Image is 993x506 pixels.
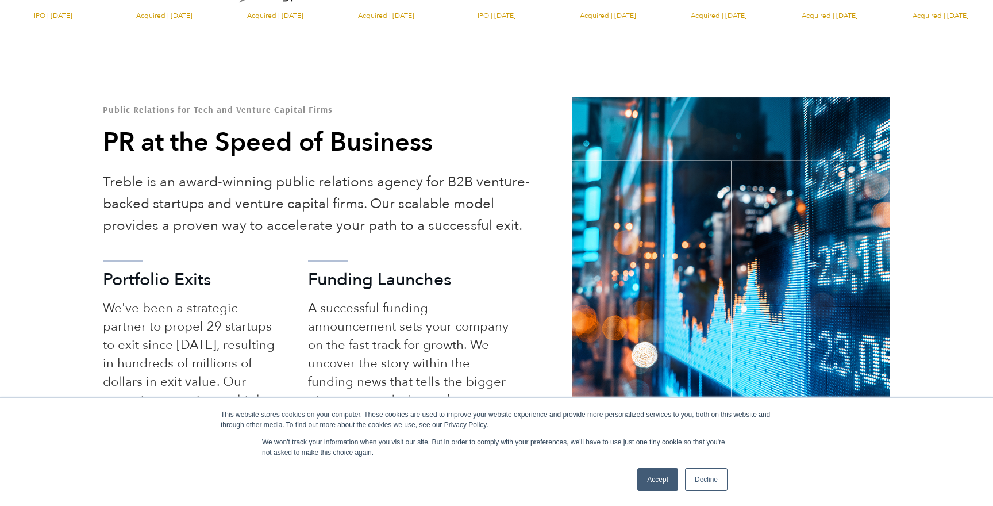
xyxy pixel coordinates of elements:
[111,12,217,19] span: Acquired | [DATE]
[667,12,772,19] span: Acquired | [DATE]
[333,12,438,19] span: Acquired | [DATE]
[1,12,106,19] span: IPO | [DATE]
[103,299,280,446] p: We've been a strategic partner to propel 29 startups to exit since [DATE], resulting in hundreds ...
[221,409,772,430] div: This website stores cookies on your computer. These cookies are used to improve your website expe...
[103,125,538,160] h2: PR at the Speed of Business
[444,12,549,19] span: IPO | [DATE]
[555,12,660,19] span: Acquired | [DATE]
[637,468,678,491] a: Accept
[778,12,883,19] span: Acquired | [DATE]
[685,468,728,491] a: Decline
[103,171,538,237] p: Treble is an award-winning public relations agency for B2B venture-backed startups and venture ca...
[103,271,280,289] h3: Portfolio Exits
[308,271,511,289] h3: Funding Launches
[262,437,731,458] p: We won't track your information when you visit our site. But in order to comply with your prefere...
[222,12,328,19] span: Acquired | [DATE]
[308,299,511,446] p: A successful funding announcement sets your company on the fast track for growth. We uncover the ...
[103,105,538,114] h1: Public Relations for Tech and Venture Capital Firms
